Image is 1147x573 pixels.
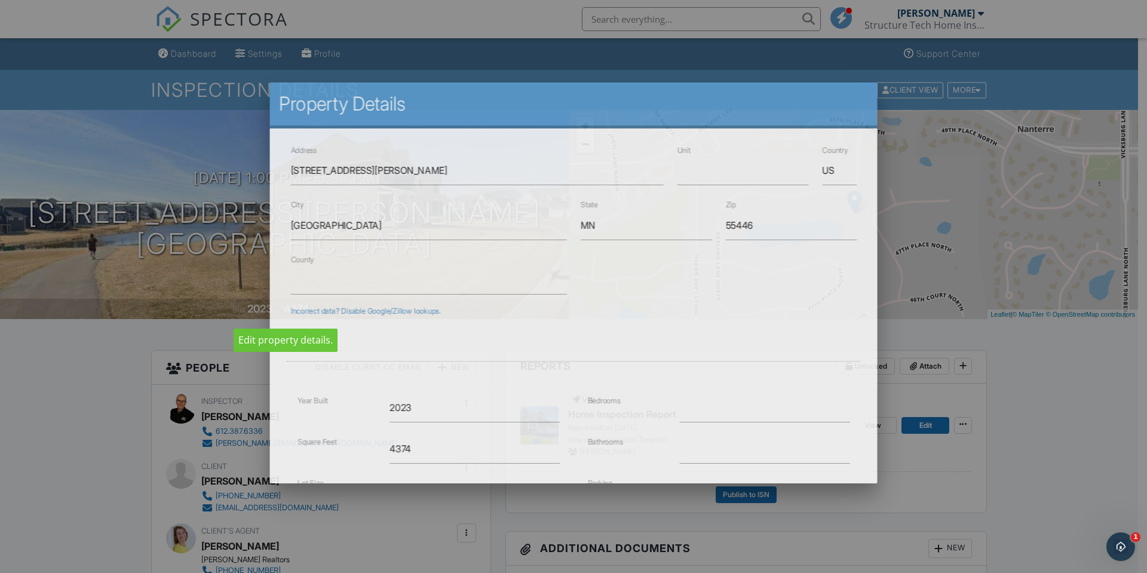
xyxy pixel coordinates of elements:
[725,200,735,209] label: Zip
[587,396,620,405] label: Bedrooms
[290,200,303,209] label: City
[677,146,690,155] label: Unit
[587,478,612,487] label: Parking
[298,396,328,405] label: Year Built
[581,200,598,209] label: State
[298,437,336,446] label: Square Feet
[1106,532,1135,561] iframe: Intercom live chat
[290,146,316,155] label: Address
[290,307,857,316] div: Incorrect data? Disable Google/Zillow lookups.
[298,478,323,487] label: Lot Size
[587,437,622,446] label: Bathrooms
[279,92,868,116] h2: Property Details
[1131,532,1140,542] span: 1
[290,255,314,263] label: County
[822,146,848,155] label: Country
